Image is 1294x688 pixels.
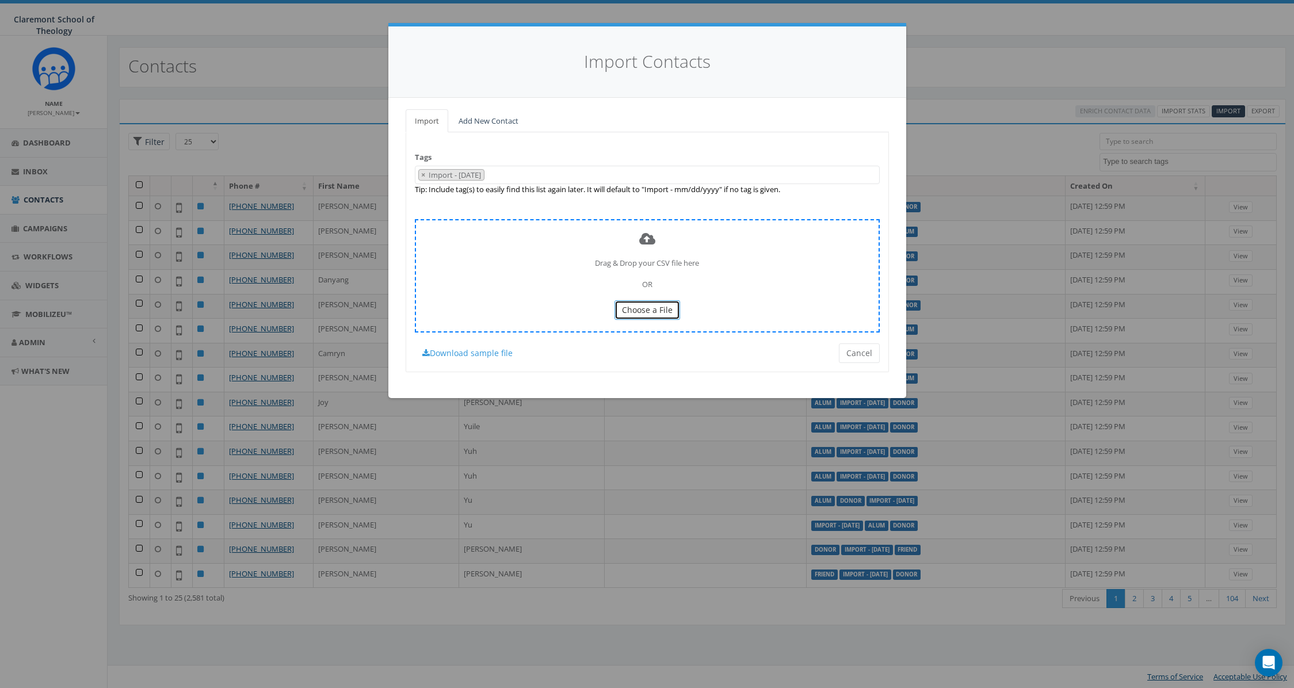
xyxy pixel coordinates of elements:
a: Add New Contact [449,109,528,133]
a: Import [406,109,448,133]
h4: Import Contacts [406,49,889,74]
span: OR [642,279,652,289]
label: Tip: Include tag(s) to easily find this list again later. It will default to "Import - mm/dd/yyyy... [415,184,780,195]
span: Import - [DATE] [427,170,484,180]
span: Choose a File [622,304,673,315]
button: Cancel [839,343,880,363]
span: × [421,170,425,180]
a: Download sample file [415,343,520,363]
textarea: Search [487,170,493,181]
li: Import - 10/07/2025 [418,169,484,181]
div: Open Intercom Messenger [1255,649,1282,676]
div: Drag & Drop your CSV file here [415,219,880,332]
label: Tags [415,152,432,163]
button: Remove item [419,170,427,181]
